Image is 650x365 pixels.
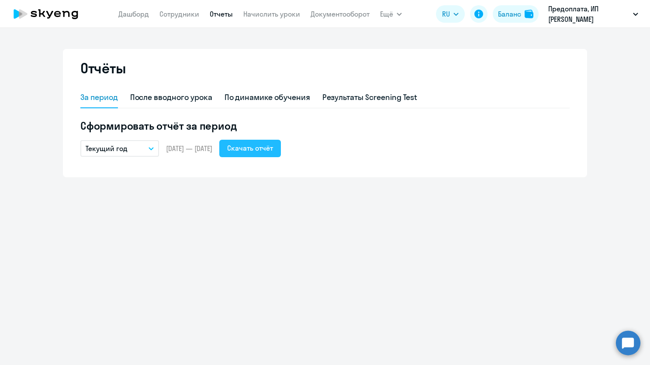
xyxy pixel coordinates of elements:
[442,9,450,19] span: RU
[311,10,370,18] a: Документооборот
[243,10,300,18] a: Начислить уроки
[548,3,629,24] p: Предоплата, ИП [PERSON_NAME]
[80,119,570,133] h5: Сформировать отчёт за период
[436,5,465,23] button: RU
[525,10,533,18] img: balance
[544,3,643,24] button: Предоплата, ИП [PERSON_NAME]
[493,5,539,23] button: Балансbalance
[80,140,159,157] button: Текущий год
[80,59,126,77] h2: Отчёты
[159,10,199,18] a: Сотрудники
[498,9,521,19] div: Баланс
[86,143,128,154] p: Текущий год
[225,92,310,103] div: По динамике обучения
[380,9,393,19] span: Ещё
[130,92,212,103] div: После вводного урока
[227,143,273,153] div: Скачать отчёт
[380,5,402,23] button: Ещё
[80,92,118,103] div: За период
[118,10,149,18] a: Дашборд
[166,144,212,153] span: [DATE] — [DATE]
[322,92,418,103] div: Результаты Screening Test
[219,140,281,157] button: Скачать отчёт
[210,10,233,18] a: Отчеты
